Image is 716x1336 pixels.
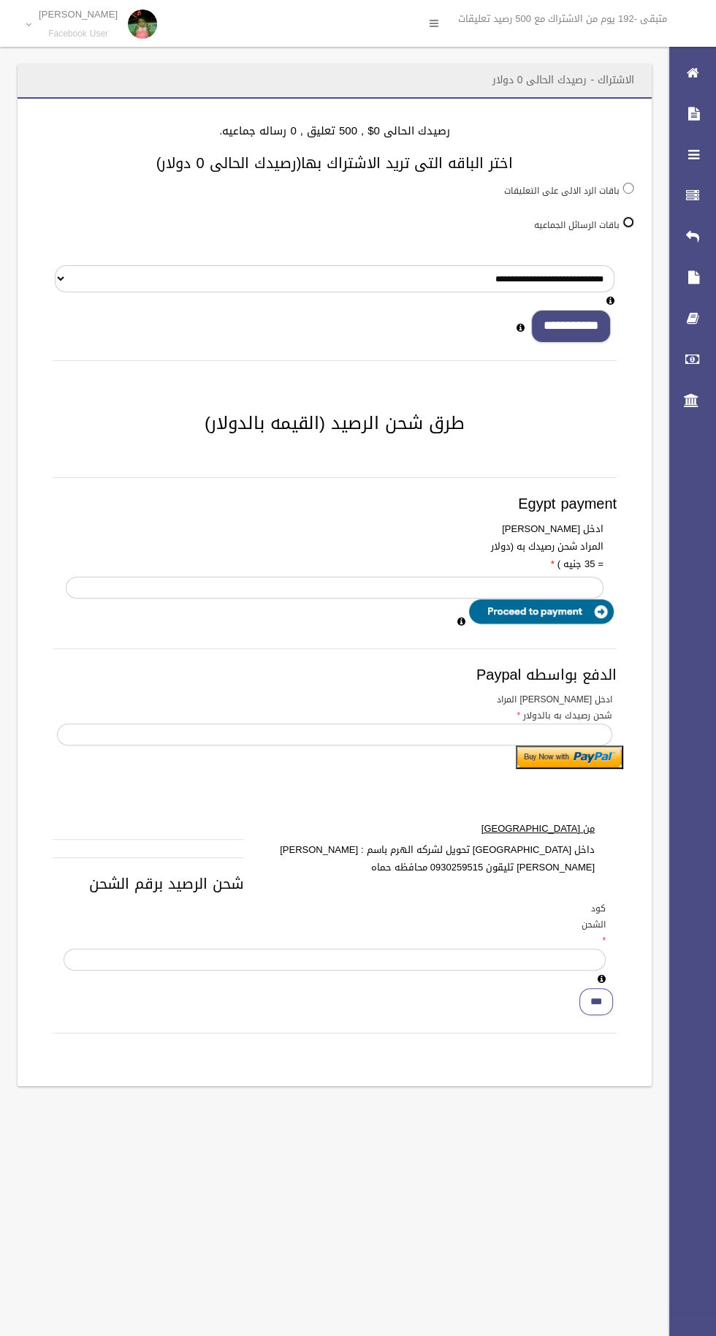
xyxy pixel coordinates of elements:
p: [PERSON_NAME] [39,9,118,20]
h3: شحن الرصيد برقم الشحن [53,876,617,892]
h3: Egypt payment [53,496,617,512]
input: Submit [516,745,623,769]
label: من [GEOGRAPHIC_DATA] [244,820,606,838]
header: الاشتراك - رصيدك الحالى 0 دولار [475,66,652,94]
label: باقات الرد الالى على التعليقات [504,183,620,199]
h2: طرق شحن الرصيد (القيمه بالدولار) [35,414,634,433]
label: باقات الرسائل الجماعيه [534,217,620,233]
small: Facebook User [39,29,118,39]
label: داخل [GEOGRAPHIC_DATA] تحويل لشركه الهرم باسم : [PERSON_NAME] [PERSON_NAME] تليقون 0930259515 محا... [244,841,606,876]
h3: الدفع بواسطه Paypal [53,667,617,683]
h3: اختر الباقه التى تريد الاشتراك بها(رصيدك الحالى 0 دولار) [35,155,634,171]
h4: رصيدك الحالى 0$ , 500 تعليق , 0 رساله جماعيه. [35,125,634,137]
